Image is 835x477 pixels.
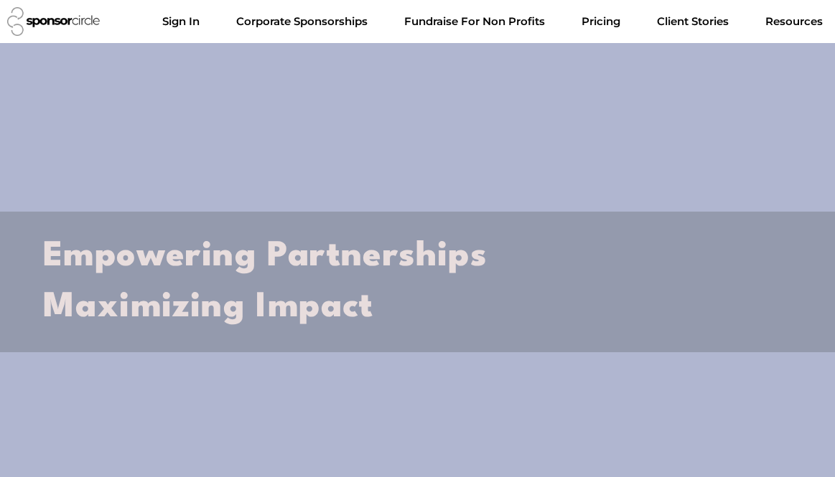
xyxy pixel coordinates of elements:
a: Sign In [151,7,211,36]
h2: Empowering Partnerships Maximizing Impact [43,231,792,334]
img: Sponsor Circle logo [7,7,100,36]
nav: Menu [151,7,834,36]
a: Pricing [570,7,632,36]
a: Client Stories [645,7,740,36]
a: Corporate SponsorshipsMenu Toggle [225,7,379,36]
a: Fundraise For Non ProfitsMenu Toggle [393,7,556,36]
a: Resources [754,7,834,36]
